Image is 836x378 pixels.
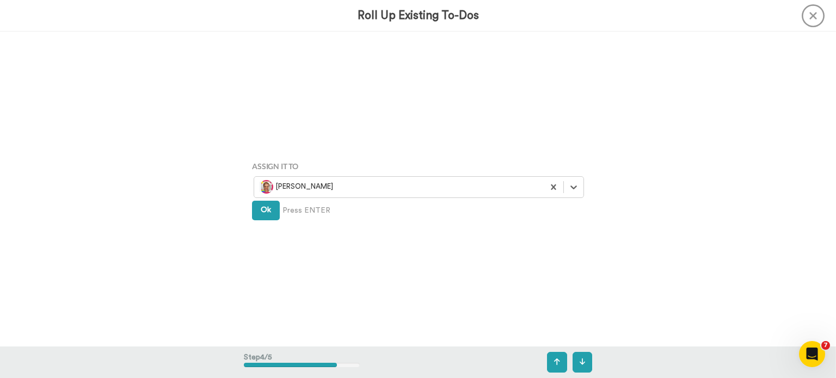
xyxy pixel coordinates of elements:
[282,205,330,216] span: Press ENTER
[252,162,584,170] h4: Assign It To
[261,206,271,214] span: Ok
[244,346,360,378] div: Step 4 / 5
[358,9,479,22] h3: Roll Up Existing To-Dos
[260,180,273,194] img: 2b13dc4f-64e9-4aff-9e5b-e890dd90db1c-1653661641.jpg
[252,201,280,220] button: Ok
[821,341,830,350] span: 7
[799,341,825,367] iframe: Intercom live chat
[260,180,538,194] div: [PERSON_NAME]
